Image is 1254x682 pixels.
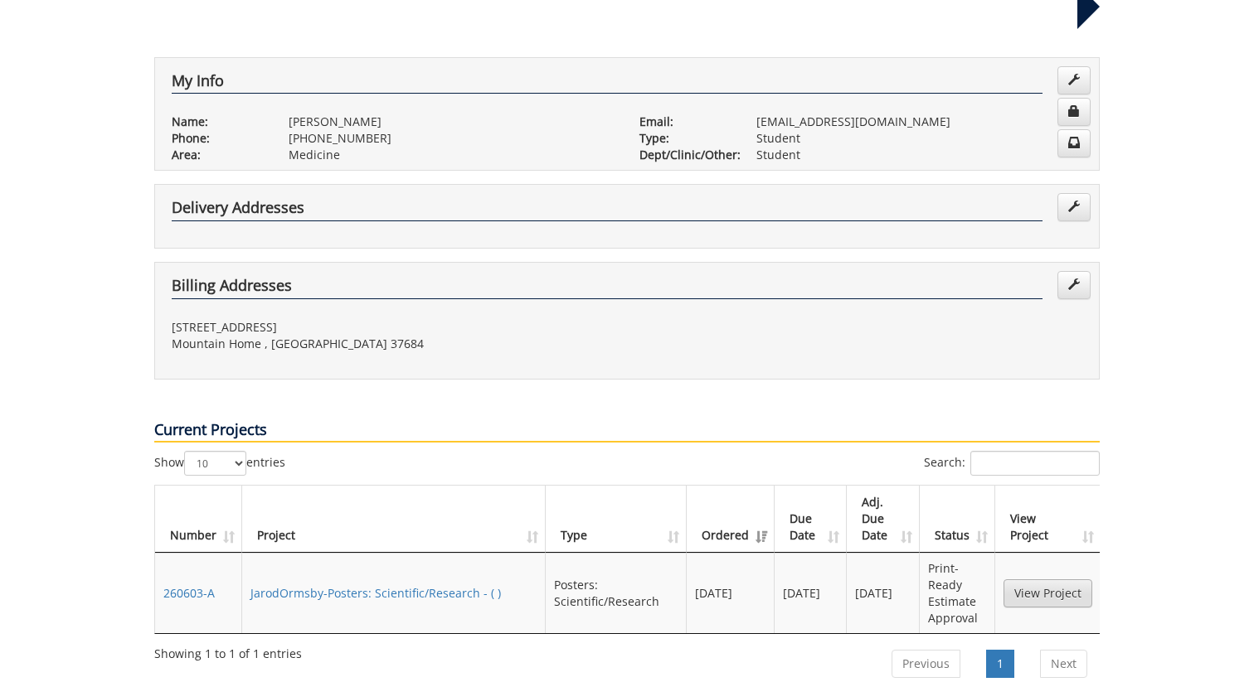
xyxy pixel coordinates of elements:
[184,451,246,476] select: Showentries
[154,419,1100,443] p: Current Projects
[289,147,615,163] p: Medicine
[172,147,264,163] p: Area:
[1057,193,1091,221] a: Edit Addresses
[1057,66,1091,94] a: Edit Info
[1057,129,1091,157] a: Change Communication Preferences
[154,639,302,662] div: Showing 1 to 1 of 1 entries
[687,553,775,633] td: [DATE]
[250,585,501,601] a: JarodOrmsby-Posters: Scientific/Research - ( )
[986,650,1014,678] a: 1
[1057,271,1091,299] a: Edit Addresses
[639,147,731,163] p: Dept/Clinic/Other:
[1057,98,1091,126] a: Change Password
[172,336,615,352] p: Mountain Home , [GEOGRAPHIC_DATA] 37684
[172,130,264,147] p: Phone:
[920,486,995,553] th: Status: activate to sort column ascending
[756,114,1082,130] p: [EMAIL_ADDRESS][DOMAIN_NAME]
[172,73,1043,94] h4: My Info
[172,278,1043,299] h4: Billing Addresses
[172,200,1043,221] h4: Delivery Addresses
[1040,650,1087,678] a: Next
[775,486,848,553] th: Due Date: activate to sort column ascending
[847,553,920,633] td: [DATE]
[242,486,546,553] th: Project: activate to sort column ascending
[892,650,960,678] a: Previous
[546,486,687,553] th: Type: activate to sort column ascending
[289,130,615,147] p: [PHONE_NUMBER]
[172,319,615,336] p: [STREET_ADDRESS]
[847,486,920,553] th: Adj. Due Date: activate to sort column ascending
[970,451,1100,476] input: Search:
[756,130,1082,147] p: Student
[756,147,1082,163] p: Student
[920,553,995,633] td: Print-Ready Estimate Approval
[154,451,285,476] label: Show entries
[546,553,687,633] td: Posters: Scientific/Research
[1004,579,1092,607] a: View Project
[155,486,242,553] th: Number: activate to sort column ascending
[924,451,1100,476] label: Search:
[639,130,731,147] p: Type:
[172,114,264,130] p: Name:
[289,114,615,130] p: [PERSON_NAME]
[775,553,848,633] td: [DATE]
[163,585,215,601] a: 260603-A
[639,114,731,130] p: Email:
[995,486,1101,553] th: View Project: activate to sort column ascending
[687,486,775,553] th: Ordered: activate to sort column ascending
